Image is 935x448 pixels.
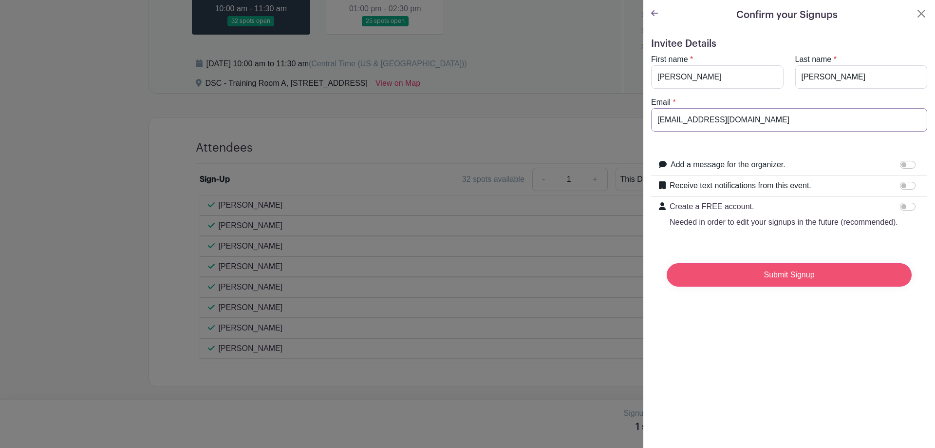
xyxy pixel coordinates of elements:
h5: Confirm your Signups [736,8,838,22]
label: Last name [795,54,832,65]
label: Email [651,97,671,108]
button: Close [916,8,927,19]
label: Receive text notifications from this event. [670,180,811,192]
label: First name [651,54,688,65]
label: Add a message for the organizer. [671,159,785,171]
input: Submit Signup [667,263,912,287]
p: Needed in order to edit your signups in the future (recommended). [670,216,898,228]
h5: Invitee Details [651,38,927,50]
p: Create a FREE account. [670,201,898,213]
